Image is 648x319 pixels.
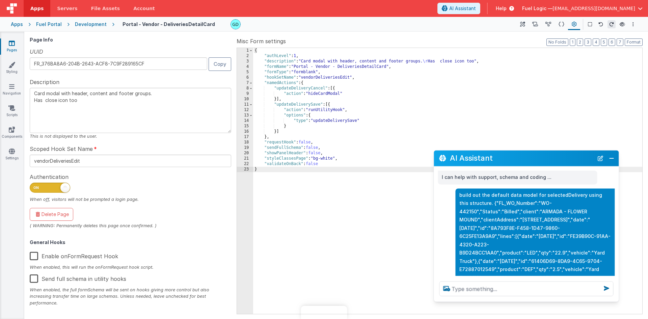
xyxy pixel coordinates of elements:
[30,270,126,285] label: Send full schema in utility hooks
[237,129,253,134] div: 16
[30,37,53,43] strong: Page Info
[237,64,253,70] div: 4
[237,107,253,113] div: 12
[30,208,73,221] button: Delete Page
[30,133,231,139] div: This is not displayed to the user.
[237,156,253,161] div: 21
[546,38,568,46] button: No Folds
[11,21,23,28] div: Apps
[237,113,253,118] div: 13
[237,75,253,80] div: 6
[30,264,231,270] div: When enabled, this will run the onFormRequest hook script.
[237,70,253,75] div: 5
[237,37,286,45] span: Misc Form settings
[209,57,231,71] button: Copy
[237,97,253,102] div: 10
[601,38,607,46] button: 5
[30,287,231,306] div: When enabled, the full formSchema will be sent on hooks giving more control but also increasing t...
[577,38,583,46] button: 2
[237,134,253,140] div: 17
[237,140,253,145] div: 18
[91,5,120,12] span: File Assets
[450,154,594,162] h2: AI Assistant
[237,161,253,167] div: 22
[75,21,107,28] div: Development
[30,196,231,203] div: When off, visitors will not be prompted a login page.
[30,239,65,245] strong: General Hooks
[617,38,623,46] button: 7
[237,86,253,91] div: 8
[231,20,240,29] img: 3dd21bde18fb3f511954fc4b22afbf3f
[593,38,599,46] button: 4
[57,5,77,12] span: Servers
[36,21,62,28] div: Fuel Portal
[607,154,616,163] button: Close
[30,48,43,56] span: UUID
[30,173,69,181] span: Authentication
[237,48,253,53] div: 1
[459,191,611,290] p: build out the default data model for selectedDelivery using this structure. {"FL_WO_Number":"WO-4...
[30,145,93,153] span: Scoped Hook Set Name
[237,151,253,156] div: 20
[449,5,476,12] span: AI Assistant
[237,59,253,64] div: 3
[30,5,44,12] span: Apps
[570,38,575,46] button: 1
[237,102,253,107] div: 11
[237,80,253,86] div: 7
[496,5,507,12] span: Help
[522,5,552,12] span: Fuel Logic —
[30,78,59,86] span: Description
[237,124,253,129] div: 15
[609,38,615,46] button: 6
[237,167,253,172] div: 23
[585,38,591,46] button: 3
[123,22,215,27] h4: Portal - Vendor - DeliveriesDetailCard
[625,38,643,46] button: Format
[522,5,643,12] button: Fuel Logic — [EMAIL_ADDRESS][DOMAIN_NAME]
[30,222,231,229] div: ( WARNING: Permanently deletes this page once confirmed. )
[237,91,253,97] div: 9
[237,118,253,124] div: 14
[30,248,118,262] label: Enable onFormRequest Hook
[442,173,593,182] p: I can help with support, schema and coding ...
[552,5,635,12] span: [EMAIL_ADDRESS][DOMAIN_NAME]
[596,154,605,163] button: New Chat
[437,3,480,14] button: AI Assistant
[629,20,637,28] button: Options
[237,53,253,59] div: 2
[237,145,253,151] div: 19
